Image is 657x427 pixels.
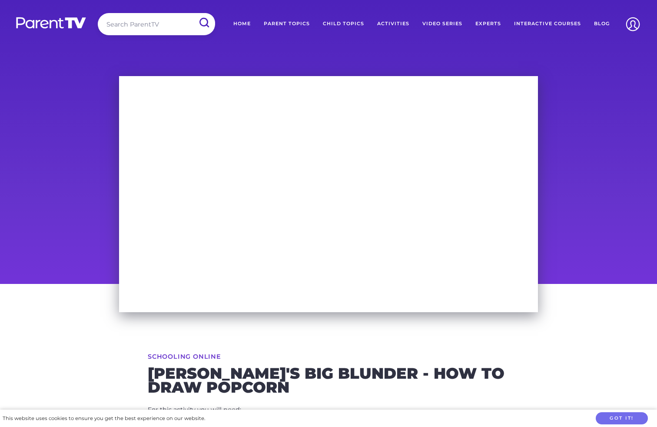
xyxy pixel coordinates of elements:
p: For this activity you will need: [148,404,509,416]
img: parenttv-logo-white.4c85aaf.svg [15,17,87,29]
a: Parent Topics [257,13,316,35]
a: Child Topics [316,13,371,35]
div: This website uses cookies to ensure you get the best experience on our website. [3,414,205,423]
a: Video Series [416,13,469,35]
a: Blog [587,13,616,35]
input: Submit [192,13,215,33]
a: Activities [371,13,416,35]
button: Got it! [596,412,648,425]
a: Experts [469,13,508,35]
input: Search ParentTV [98,13,215,35]
a: Interactive Courses [508,13,587,35]
h2: [PERSON_NAME]'s Big Blunder - How to Draw Popcorn [148,367,509,394]
img: Account [622,13,644,35]
a: Schooling Online [148,354,221,360]
a: Home [227,13,257,35]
